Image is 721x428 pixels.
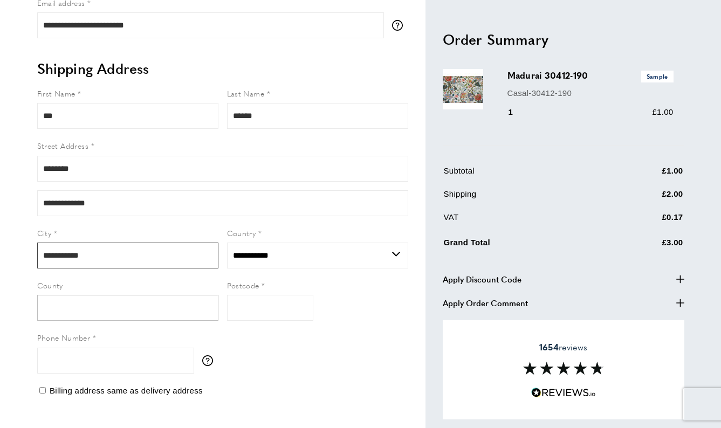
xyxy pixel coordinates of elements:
[507,69,674,82] h3: Madurai 30412-190
[641,71,674,82] span: Sample
[227,227,256,238] span: Country
[652,107,673,116] span: £1.00
[444,234,608,257] td: Grand Total
[202,355,218,366] button: More information
[443,69,483,109] img: Madurai 30412-190
[444,188,608,209] td: Shipping
[37,227,52,238] span: City
[37,332,91,343] span: Phone Number
[37,140,89,151] span: Street Address
[444,164,608,185] td: Subtotal
[507,106,528,119] div: 1
[443,296,528,309] span: Apply Order Comment
[531,388,596,398] img: Reviews.io 5 stars
[539,341,559,353] strong: 1654
[227,280,259,291] span: Postcode
[609,211,683,232] td: £0.17
[539,342,587,353] span: reviews
[523,362,604,375] img: Reviews section
[37,280,63,291] span: County
[392,20,408,31] button: More information
[609,234,683,257] td: £3.00
[444,211,608,232] td: VAT
[609,188,683,209] td: £2.00
[37,59,408,78] h2: Shipping Address
[609,164,683,185] td: £1.00
[443,272,521,285] span: Apply Discount Code
[39,387,46,394] input: Billing address same as delivery address
[507,86,674,99] p: Casal-30412-190
[443,29,684,49] h2: Order Summary
[50,386,203,395] span: Billing address same as delivery address
[227,88,265,99] span: Last Name
[37,88,75,99] span: First Name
